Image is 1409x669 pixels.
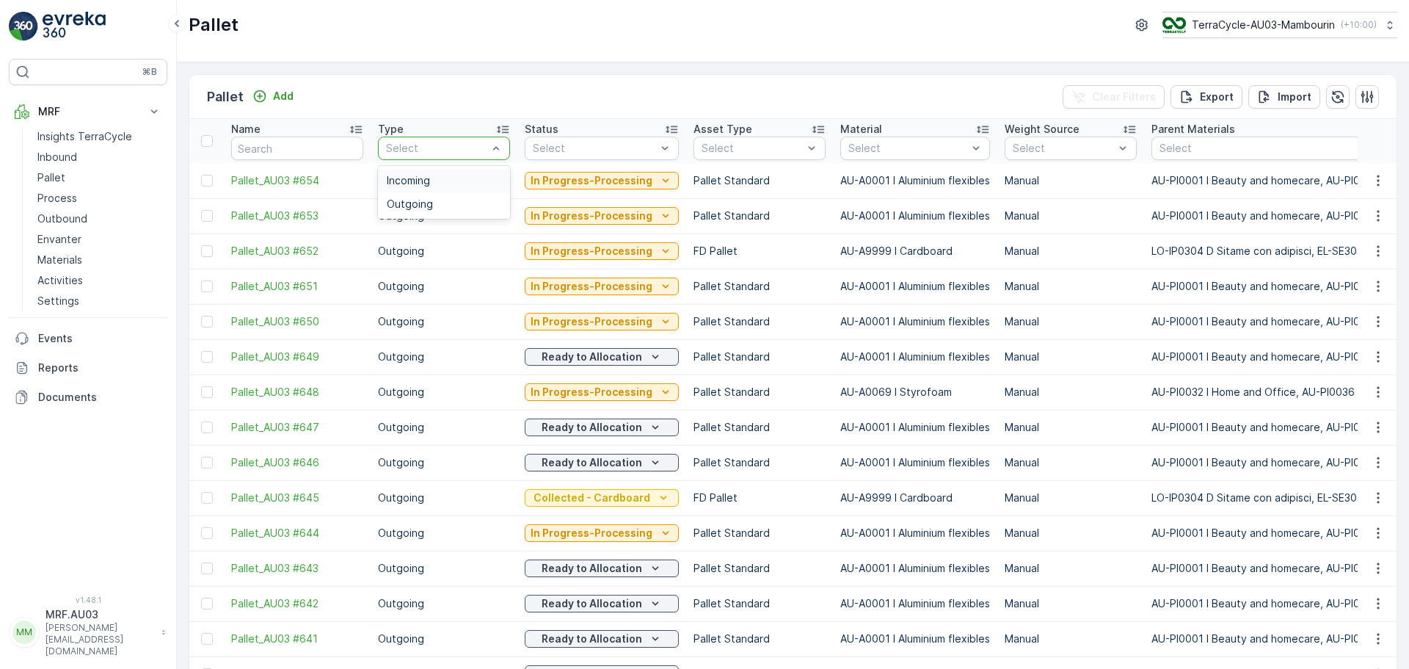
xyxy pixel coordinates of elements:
[833,621,997,657] td: AU-A0001 I Aluminium flexibles
[201,281,213,292] div: Toggle Row Selected
[1092,90,1156,104] p: Clear Filters
[686,586,833,621] td: Pallet Standard
[371,339,517,375] td: Outgoing
[247,87,299,105] button: Add
[833,551,997,586] td: AU-A0001 I Aluminium flexibles
[45,607,154,622] p: MRF.AU03
[201,245,213,257] div: Toggle Row Selected
[231,314,363,329] a: Pallet_AU03 #650
[833,410,997,445] td: AU-A0001 I Aluminium flexibles
[371,621,517,657] td: Outgoing
[201,210,213,222] div: Toggle Row Selected
[273,89,294,104] p: Add
[997,445,1144,480] td: Manual
[32,209,167,229] a: Outbound
[693,122,752,137] p: Asset Type
[9,12,38,41] img: logo
[686,304,833,339] td: Pallet Standard
[840,122,882,137] p: Material
[542,420,642,435] p: Ready to Allocation
[534,491,650,505] p: Collected - Cardboard
[833,234,997,269] td: AU-A9999 I Cardboard
[387,198,433,210] span: Outgoing
[38,331,161,346] p: Events
[9,383,167,412] a: Documents
[1013,141,1114,156] p: Select
[531,526,652,540] p: In Progress-Processing
[525,348,679,366] button: Ready to Allocation
[833,304,997,339] td: AU-A0001 I Aluminium flexibles
[997,551,1144,586] td: Manual
[833,445,997,480] td: AU-A0001 I Aluminium flexibles
[686,375,833,410] td: Pallet Standard
[525,313,679,330] button: In Progress-Processing
[207,87,244,107] p: Pallet
[1151,122,1235,137] p: Parent Materials
[848,141,967,156] p: Select
[231,173,363,188] a: Pallet_AU03 #654
[201,492,213,504] div: Toggle Row Selected
[231,350,363,364] a: Pallet_AU03 #649
[686,234,833,269] td: FD Pallet
[542,350,642,364] p: Ready to Allocation
[231,455,363,470] span: Pallet_AU03 #646
[371,234,517,269] td: Outgoing
[371,163,517,198] td: Outgoing
[997,480,1144,516] td: Manual
[231,632,363,646] span: Pallet_AU03 #641
[201,563,213,574] div: Toggle Row Selected
[1248,85,1320,109] button: Import
[997,621,1144,657] td: Manual
[38,390,161,405] p: Documents
[833,516,997,551] td: AU-A0001 I Aluminium flexibles
[686,621,833,657] td: Pallet Standard
[525,383,679,401] button: In Progress-Processing
[525,454,679,471] button: Ready to Allocation
[32,291,167,311] a: Settings
[525,489,679,507] button: Collected - Cardboard
[525,278,679,295] button: In Progress-Processing
[37,129,132,144] p: Insights TerraCycle
[997,163,1144,198] td: Manual
[201,633,213,645] div: Toggle Row Selected
[231,137,363,160] input: Search
[531,385,652,399] p: In Progress-Processing
[997,375,1144,410] td: Manual
[371,480,517,516] td: Outgoing
[231,526,363,540] span: Pallet_AU03 #644
[37,170,65,185] p: Pallet
[37,253,82,267] p: Materials
[231,209,363,223] a: Pallet_AU03 #653
[525,595,679,612] button: Ready to Allocation
[9,607,167,657] button: MMMRF.AU03[PERSON_NAME][EMAIL_ADDRESS][DOMAIN_NAME]
[997,339,1144,375] td: Manual
[386,141,487,156] p: Select
[997,198,1144,234] td: Manual
[231,491,363,505] span: Pallet_AU03 #645
[231,596,363,611] a: Pallet_AU03 #642
[371,586,517,621] td: Outgoing
[686,410,833,445] td: Pallet Standard
[686,516,833,551] td: Pallet Standard
[9,97,167,126] button: MRF
[43,12,106,41] img: logo_light-DOdMpM7g.png
[231,561,363,576] a: Pallet_AU03 #643
[231,420,363,435] a: Pallet_AU03 #647
[531,209,652,223] p: In Progress-Processing
[37,273,83,288] p: Activities
[686,480,833,516] td: FD Pallet
[32,147,167,167] a: Inbound
[525,560,679,577] button: Ready to Allocation
[1341,19,1377,31] p: ( +10:00 )
[201,316,213,328] div: Toggle Row Selected
[997,410,1144,445] td: Manual
[686,269,833,304] td: Pallet Standard
[201,351,213,363] div: Toggle Row Selected
[231,385,363,399] a: Pallet_AU03 #648
[1162,17,1186,33] img: image_D6FFc8H.png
